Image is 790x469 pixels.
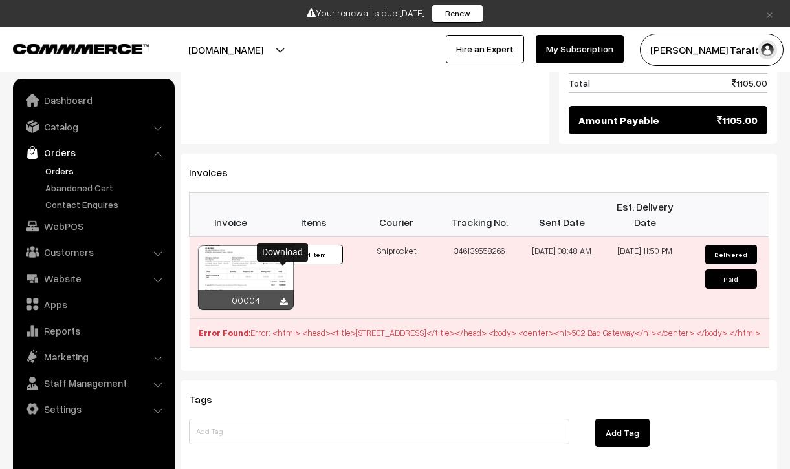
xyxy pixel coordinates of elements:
[521,193,604,236] th: Sent Date
[190,193,272,236] th: Invoice
[438,236,521,318] td: 346139558266
[42,198,170,211] a: Contact Enquires
[16,89,170,112] a: Dashboard
[536,35,624,63] a: My Subscription
[189,419,569,444] input: Add Tag
[13,44,149,54] img: COMMMERCE
[16,371,170,395] a: Staff Management
[16,319,170,342] a: Reports
[13,40,126,56] a: COMMMERCE
[16,293,170,316] a: Apps
[199,328,250,338] b: Error Found:
[272,193,355,236] th: Items
[640,34,784,66] button: [PERSON_NAME] Tarafda…
[521,236,604,318] td: [DATE] 08:48 AM
[569,76,590,90] span: Total
[732,76,767,90] span: 1105.00
[604,193,686,236] th: Est. Delivery Date
[595,419,650,447] button: Add Tag
[705,269,757,289] button: Paid
[446,35,524,63] a: Hire an Expert
[5,5,785,23] div: Your renewal is due [DATE]
[16,397,170,421] a: Settings
[42,181,170,194] a: Abandoned Cart
[578,112,659,128] span: Amount Payable
[438,193,521,236] th: Tracking No.
[42,164,170,178] a: Orders
[355,236,438,318] td: Shiprocket
[257,243,308,262] div: Download
[758,40,777,59] img: user
[717,112,758,128] span: 1105.00
[432,5,483,23] a: Renew
[761,6,778,21] a: ×
[16,267,170,290] a: Website
[16,345,170,368] a: Marketing
[189,393,228,406] span: Tags
[198,290,294,310] div: 00004
[355,193,438,236] th: Courier
[16,115,170,138] a: Catalog
[143,34,309,66] button: [DOMAIN_NAME]
[190,318,769,348] td: Error: <html> <head><title>[STREET_ADDRESS]</title></head> <body> <center><h1>502 Bad Gateway</h1...
[604,236,686,318] td: [DATE] 11:50 PM
[291,245,343,264] button: 1 Item
[16,240,170,264] a: Customers
[16,214,170,238] a: WebPOS
[189,166,243,179] span: Invoices
[705,245,757,264] button: Delivered
[16,141,170,164] a: Orders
